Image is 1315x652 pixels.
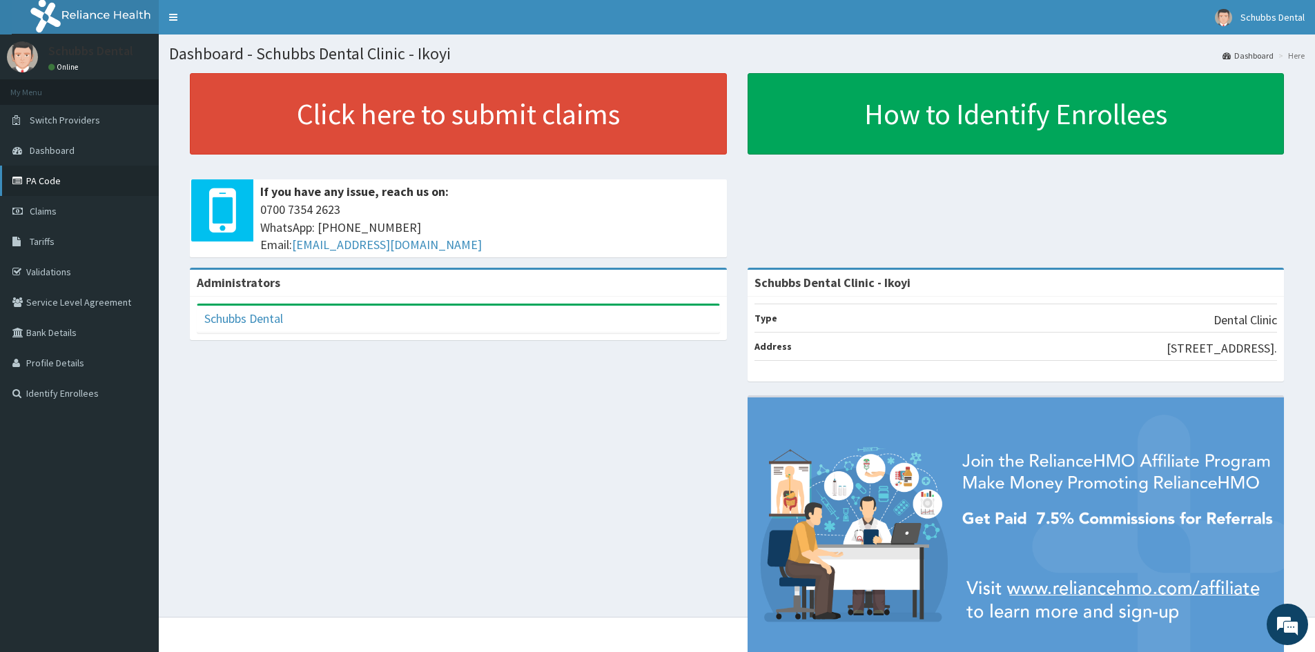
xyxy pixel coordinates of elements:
[30,114,100,126] span: Switch Providers
[30,144,75,157] span: Dashboard
[1223,50,1274,61] a: Dashboard
[292,237,482,253] a: [EMAIL_ADDRESS][DOMAIN_NAME]
[754,275,910,290] strong: Schubbs Dental Clinic - Ikoyi
[30,235,55,248] span: Tariffs
[748,73,1285,155] a: How to Identify Enrollees
[48,62,81,72] a: Online
[1275,50,1305,61] li: Here
[1215,9,1232,26] img: User Image
[754,312,777,324] b: Type
[7,41,38,72] img: User Image
[1167,339,1277,357] p: [STREET_ADDRESS].
[1240,11,1305,23] span: Schubbs Dental
[754,340,792,353] b: Address
[204,310,283,326] a: Schubbs Dental
[30,205,57,217] span: Claims
[197,275,280,290] b: Administrators
[260,184,449,199] b: If you have any issue, reach us on:
[190,73,727,155] a: Click here to submit claims
[260,201,720,254] span: 0700 7354 2623 WhatsApp: [PHONE_NUMBER] Email:
[169,45,1305,63] h1: Dashboard - Schubbs Dental Clinic - Ikoyi
[1214,311,1277,329] p: Dental Clinic
[48,45,133,57] p: Schubbs Dental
